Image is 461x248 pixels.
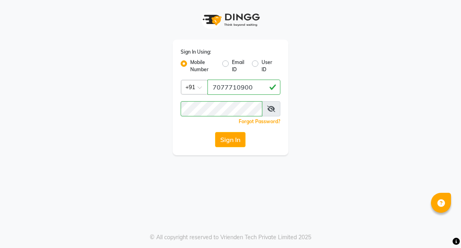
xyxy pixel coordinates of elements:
input: Username [181,101,263,116]
button: Sign In [215,132,246,147]
iframe: chat widget [427,216,453,240]
input: Username [207,80,281,95]
a: Forgot Password? [239,118,280,124]
label: Email ID [232,59,246,73]
label: Mobile Number [190,59,216,73]
label: User ID [262,59,274,73]
label: Sign In Using: [181,48,211,56]
img: logo1.svg [198,8,262,32]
